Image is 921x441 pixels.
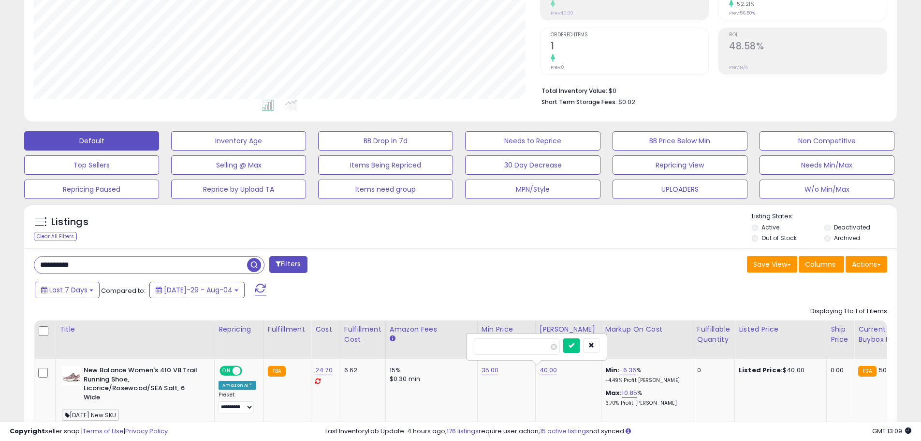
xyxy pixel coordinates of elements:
[605,388,622,397] b: Max:
[618,97,635,106] span: $0.02
[171,131,306,151] button: Inventory Age
[613,180,747,199] button: UPLOADERS
[879,365,896,375] span: 50.96
[269,256,307,273] button: Filters
[747,256,797,273] button: Save View
[390,366,470,375] div: 15%
[83,426,124,436] a: Terms of Use
[315,324,336,335] div: Cost
[171,180,306,199] button: Reprice by Upload TA
[622,388,637,398] a: 10.85
[447,426,479,436] a: 176 listings
[164,285,233,295] span: [DATE]-29 - Aug-04
[858,324,908,345] div: Current Buybox Price
[101,286,146,295] span: Compared to:
[51,215,88,229] h5: Listings
[318,180,453,199] button: Items need group
[799,256,844,273] button: Columns
[390,375,470,383] div: $0.30 min
[697,366,727,375] div: 0
[872,426,911,436] span: 2025-08-12 13:09 GMT
[540,365,557,375] a: 40.00
[760,131,894,151] button: Non Competitive
[551,32,708,38] span: Ordered Items
[729,10,755,16] small: Prev: 56.50%
[605,377,686,384] p: -4.49% Profit [PERSON_NAME]
[805,259,835,269] span: Columns
[605,324,689,335] div: Markup on Cost
[10,427,168,436] div: seller snap | |
[10,426,45,436] strong: Copyright
[315,365,333,375] a: 24.70
[858,366,876,377] small: FBA
[605,400,686,407] p: 6.70% Profit [PERSON_NAME]
[220,367,233,375] span: ON
[465,155,600,175] button: 30 Day Decrease
[551,10,573,16] small: Prev: $0.00
[318,131,453,151] button: BB Drop in 7d
[390,335,395,343] small: Amazon Fees.
[62,410,119,421] span: [DATE] New SKU
[739,324,822,335] div: Listed Price
[482,324,531,335] div: Min Price
[729,32,887,38] span: ROI
[219,381,256,390] div: Amazon AI *
[49,285,88,295] span: Last 7 Days
[318,155,453,175] button: Items Being Repriced
[541,84,880,96] li: $0
[739,365,783,375] b: Listed Price:
[834,223,870,231] label: Deactivated
[541,87,607,95] b: Total Inventory Value:
[551,64,564,70] small: Prev: 0
[729,64,748,70] small: Prev: N/A
[619,365,636,375] a: -6.36
[605,365,620,375] b: Min:
[613,155,747,175] button: Repricing View
[729,41,887,54] h2: 48.58%
[752,212,897,221] p: Listing States:
[761,234,797,242] label: Out of Stock
[760,180,894,199] button: W/o Min/Max
[605,366,686,384] div: %
[34,232,77,241] div: Clear All Filters
[465,131,600,151] button: Needs to Reprice
[268,366,286,377] small: FBA
[24,155,159,175] button: Top Sellers
[171,155,306,175] button: Selling @ Max
[601,320,693,359] th: The percentage added to the cost of goods (COGS) that forms the calculator for Min & Max prices.
[465,180,600,199] button: MPN/Style
[149,282,245,298] button: [DATE]-29 - Aug-04
[241,367,256,375] span: OFF
[24,131,159,151] button: Default
[551,41,708,54] h2: 1
[62,366,81,385] img: 41CTvFBk6fL._SL40_.jpg
[219,324,260,335] div: Repricing
[24,180,159,199] button: Repricing Paused
[834,234,860,242] label: Archived
[541,98,617,106] b: Short Term Storage Fees:
[125,426,168,436] a: Privacy Policy
[59,324,210,335] div: Title
[810,307,887,316] div: Displaying 1 to 1 of 1 items
[268,324,307,335] div: Fulfillment
[219,392,256,413] div: Preset:
[540,324,597,335] div: [PERSON_NAME]
[344,366,378,375] div: 6.62
[540,426,589,436] a: 15 active listings
[739,366,819,375] div: $40.00
[613,131,747,151] button: BB Price Below Min
[325,427,911,436] div: Last InventoryLab Update: 4 hours ago, require user action, not synced.
[697,324,731,345] div: Fulfillable Quantity
[760,155,894,175] button: Needs Min/Max
[605,389,686,407] div: %
[831,324,850,345] div: Ship Price
[846,256,887,273] button: Actions
[831,366,847,375] div: 0.00
[482,365,499,375] a: 35.00
[733,0,754,8] small: 52.21%
[84,366,201,404] b: New Balance Women's 410 V8 Trail Running Shoe, Licorice/Rosewood/SEA Salt, 6 Wide
[761,223,779,231] label: Active
[35,282,100,298] button: Last 7 Days
[344,324,381,345] div: Fulfillment Cost
[390,324,473,335] div: Amazon Fees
